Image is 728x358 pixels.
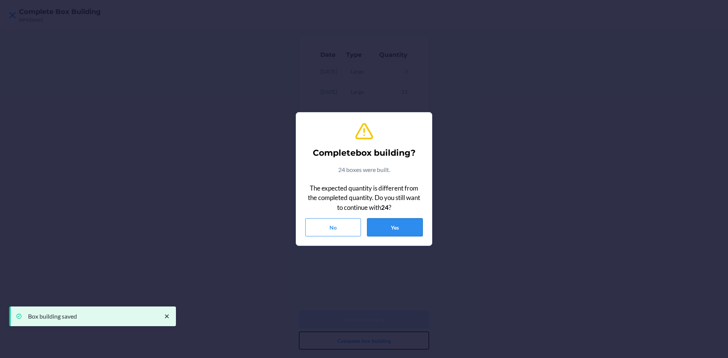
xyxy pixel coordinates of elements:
svg: close toast [163,313,171,320]
h2: Complete box building ? [313,147,416,159]
button: Yes [367,218,423,236]
div: The expected quantity is different from the completed quantity. Do you still want to continue with ? [305,183,423,213]
button: No [305,218,361,236]
p: 24 boxes were built. [338,165,390,174]
b: 24 [381,203,389,211]
p: Box building saved [28,313,155,320]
